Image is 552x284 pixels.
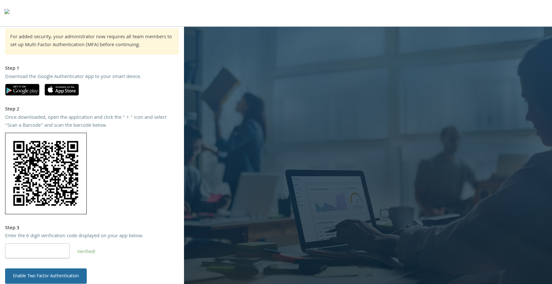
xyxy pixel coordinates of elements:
[5,232,179,241] div: Enter the 6 digit verification code displayed on your app below.
[5,114,179,130] div: Once downloaded, open the application and click the “ + “ icon and select “Scan a Barcode” and sc...
[5,105,19,114] strong: Step 2
[4,7,10,19] img: todyl-logo-dark.svg
[5,224,19,232] strong: Step 3
[5,84,40,96] img: google-play.svg
[45,84,79,96] img: apple-app-store.svg
[5,268,87,284] button: Enable Two Factor Authentication
[5,73,179,82] div: Download the Google Authenticator App to your smart device.
[10,33,174,50] div: For added security, your administrator now requires all team members to set up Multi-Factor Authe...
[5,65,19,73] strong: Step 1
[77,248,96,256] span: Verified!
[5,133,87,214] img: w5HIomDeLemAAAAAElFTkSuQmCC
